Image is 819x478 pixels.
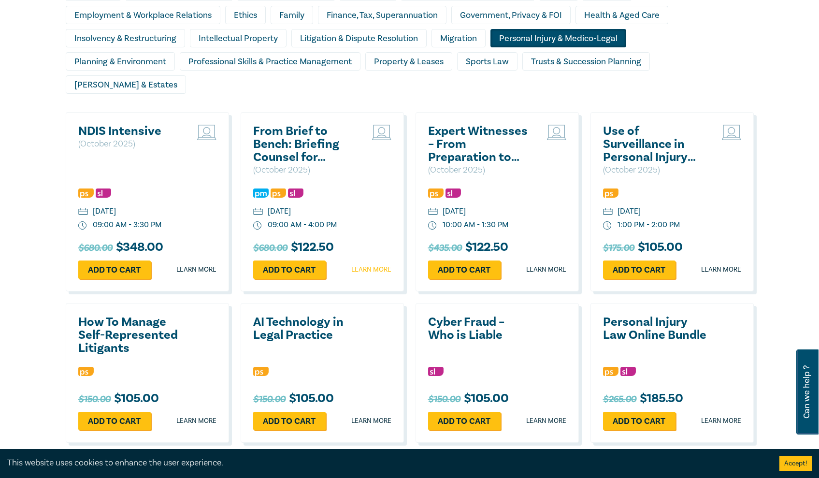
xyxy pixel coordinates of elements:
[428,240,462,256] span: $435.00
[253,188,269,198] img: Practice Management & Business Skills
[365,52,452,71] div: Property & Leases
[253,240,287,256] span: $680.00
[271,6,313,24] div: Family
[180,52,360,71] div: Professional Skills & Practice Management
[526,265,566,275] a: Learn more
[253,164,357,176] p: ( October 2025 )
[253,316,357,342] a: AI Technology in Legal Practice
[78,391,111,407] span: $150.00
[253,125,357,164] a: From Brief to Bench: Briefing Counsel for Success
[620,367,636,376] img: Substantive Law
[96,188,111,198] img: Substantive Law
[78,367,94,376] img: Professional Skills
[66,29,185,47] div: Insolvency & Restructuring
[271,188,286,198] img: Professional Skills
[268,219,337,231] div: 09:00 AM - 4:00 PM
[190,29,287,47] div: Intellectual Property
[291,29,427,47] div: Litigation & Dispute Resolution
[253,261,326,279] a: Add to cart
[253,367,269,376] img: Professional Skills
[351,416,391,426] a: Learn more
[522,52,650,71] div: Trusts & Succession Planning
[603,221,612,230] img: watch
[78,316,182,355] a: How To Manage Self-Represented Litigants
[428,240,508,256] h3: $ 122.50
[618,206,641,217] div: [DATE]
[603,391,636,407] span: $265.00
[443,219,508,231] div: 10:00 AM - 1:30 PM
[428,391,460,407] span: $150.00
[526,416,566,426] a: Learn more
[701,416,741,426] a: Learn more
[268,206,291,217] div: [DATE]
[197,125,216,140] img: Live Stream
[288,188,303,198] img: Substantive Law
[428,412,501,430] a: Add to cart
[575,6,668,24] div: Health & Aged Care
[78,261,151,279] a: Add to cart
[603,391,683,407] h3: $ 185.50
[457,52,517,71] div: Sports Law
[603,240,682,256] h3: $ 105.00
[253,391,333,407] h3: $ 105.00
[78,208,88,217] img: calendar
[428,367,444,376] img: Substantive Law
[78,188,94,198] img: Professional Skills
[225,6,266,24] div: Ethics
[428,391,508,407] h3: $ 105.00
[78,240,113,256] span: $680.00
[78,412,151,430] a: Add to cart
[603,164,707,176] p: ( October 2025 )
[176,416,216,426] a: Learn more
[428,261,501,279] a: Add to cart
[603,240,634,256] span: $175.00
[603,261,675,279] a: Add to cart
[428,208,438,217] img: calendar
[603,208,613,217] img: calendar
[603,316,707,342] a: Personal Injury Law Online Bundle
[603,367,618,376] img: Professional Skills
[7,457,765,469] div: This website uses cookies to enhance the user experience.
[253,412,326,430] a: Add to cart
[443,206,466,217] div: [DATE]
[78,125,182,138] a: NDIS Intensive
[701,265,741,275] a: Learn more
[779,456,812,471] button: Accept cookies
[93,219,161,231] div: 09:00 AM - 3:30 PM
[603,188,618,198] img: Professional Skills
[78,221,87,230] img: watch
[78,240,163,256] h3: $ 348.00
[490,29,626,47] div: Personal Injury & Medico-Legal
[253,391,286,407] span: $150.00
[93,206,116,217] div: [DATE]
[451,6,571,24] div: Government, Privacy & FOI
[722,125,741,140] img: Live Stream
[618,219,680,231] div: 1:00 PM - 2:00 PM
[547,125,566,140] img: Live Stream
[253,221,262,230] img: watch
[445,188,461,198] img: Substantive Law
[318,6,446,24] div: Finance, Tax, Superannuation
[66,6,220,24] div: Employment & Workplace Relations
[78,138,182,150] p: ( October 2025 )
[428,316,532,342] a: Cyber Fraud – Who is Liable
[66,52,175,71] div: Planning & Environment
[78,391,158,407] h3: $ 105.00
[253,240,333,256] h3: $ 122.50
[253,208,263,217] img: calendar
[428,125,532,164] a: Expert Witnesses – From Preparation to Examination
[428,188,444,198] img: Professional Skills
[351,265,391,275] a: Learn more
[431,29,486,47] div: Migration
[372,125,391,140] img: Live Stream
[176,265,216,275] a: Learn more
[428,164,532,176] p: ( October 2025 )
[603,125,707,164] a: Use of Surveillance in Personal Injury Matters
[802,355,811,429] span: Can we help ?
